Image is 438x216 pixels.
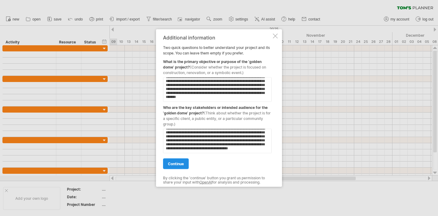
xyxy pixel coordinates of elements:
div: By clicking the 'continue' button you grant us permission to share your input with for analysis a... [163,176,272,185]
span: (Consider whether the project is focused on construction, renovation, or a symbolic event.) [163,65,266,75]
div: What is the primary objective or purpose of the 'golden dome' project? [163,56,272,76]
div: Who are the key stakeholders or intended audience for the 'golden dome' project? [163,102,272,127]
a: OpenAI [199,180,212,184]
a: continue [163,158,189,169]
span: continue [168,162,184,166]
span: (Think about whether the project is for a specific client, a public entity, or a particular commu... [163,111,271,126]
div: Additional information [163,35,272,40]
div: Two quick questions to better understand your project and its scope. You can leave them empty if ... [163,35,272,181]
